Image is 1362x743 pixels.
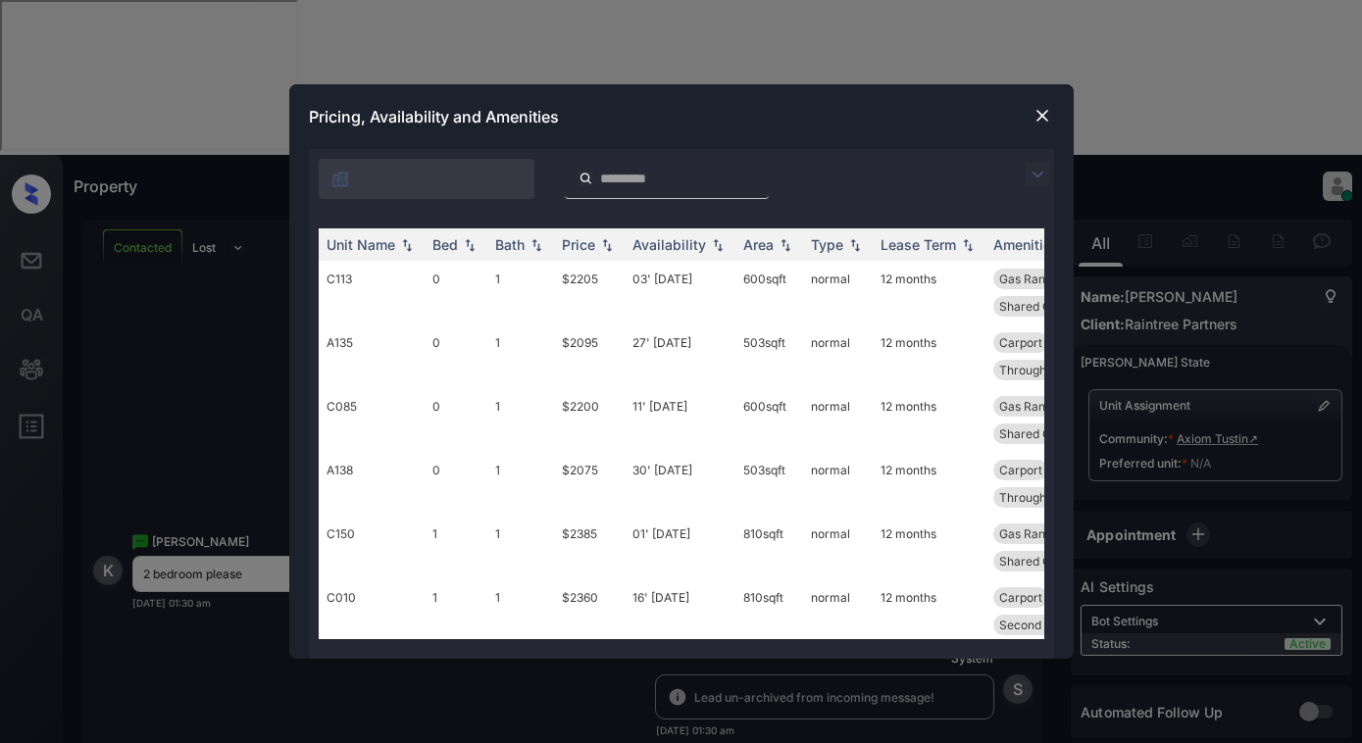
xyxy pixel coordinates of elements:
[625,516,735,579] td: 01' [DATE]
[554,516,625,579] td: $2385
[999,363,1100,377] span: Throughout Plan...
[554,579,625,643] td: $2360
[319,324,425,388] td: A135
[319,452,425,516] td: A138
[803,388,873,452] td: normal
[845,238,865,252] img: sorting
[803,579,873,643] td: normal
[425,324,487,388] td: 0
[999,526,1059,541] span: Gas Range
[999,463,1042,477] span: Carport
[708,238,728,252] img: sorting
[873,324,985,388] td: 12 months
[625,261,735,324] td: 03' [DATE]
[554,388,625,452] td: $2200
[1026,163,1049,186] img: icon-zuma
[425,452,487,516] td: 0
[487,388,554,452] td: 1
[873,261,985,324] td: 12 months
[487,516,554,579] td: 1
[803,324,873,388] td: normal
[425,516,487,579] td: 1
[735,388,803,452] td: 600 sqft
[487,579,554,643] td: 1
[735,452,803,516] td: 503 sqft
[319,516,425,579] td: C150
[527,238,546,252] img: sorting
[632,236,706,253] div: Availability
[487,452,554,516] td: 1
[999,335,1042,350] span: Carport
[811,236,843,253] div: Type
[425,388,487,452] td: 0
[999,272,1059,286] span: Gas Range
[873,388,985,452] td: 12 months
[803,516,873,579] td: normal
[743,236,774,253] div: Area
[425,261,487,324] td: 0
[397,238,417,252] img: sorting
[495,236,525,253] div: Bath
[803,261,873,324] td: normal
[999,426,1084,441] span: Shared Garage
[432,236,458,253] div: Bed
[579,170,593,187] img: icon-zuma
[803,452,873,516] td: normal
[319,388,425,452] td: C085
[330,170,350,189] img: icon-zuma
[999,399,1059,414] span: Gas Range
[873,516,985,579] td: 12 months
[319,261,425,324] td: C113
[999,590,1042,605] span: Carport
[554,452,625,516] td: $2075
[425,579,487,643] td: 1
[735,324,803,388] td: 503 sqft
[554,261,625,324] td: $2205
[873,452,985,516] td: 12 months
[999,554,1084,569] span: Shared Garage
[999,299,1084,314] span: Shared Garage
[597,238,617,252] img: sorting
[319,579,425,643] td: C010
[327,236,395,253] div: Unit Name
[776,238,795,252] img: sorting
[554,324,625,388] td: $2095
[487,324,554,388] td: 1
[625,388,735,452] td: 11' [DATE]
[735,261,803,324] td: 600 sqft
[625,324,735,388] td: 27' [DATE]
[999,618,1073,632] span: Second Floor
[460,238,479,252] img: sorting
[881,236,956,253] div: Lease Term
[735,579,803,643] td: 810 sqft
[625,452,735,516] td: 30' [DATE]
[625,579,735,643] td: 16' [DATE]
[873,579,985,643] td: 12 months
[993,236,1059,253] div: Amenities
[735,516,803,579] td: 810 sqft
[487,261,554,324] td: 1
[562,236,595,253] div: Price
[958,238,978,252] img: sorting
[289,84,1074,149] div: Pricing, Availability and Amenities
[999,490,1100,505] span: Throughout Plan...
[1033,106,1052,125] img: close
